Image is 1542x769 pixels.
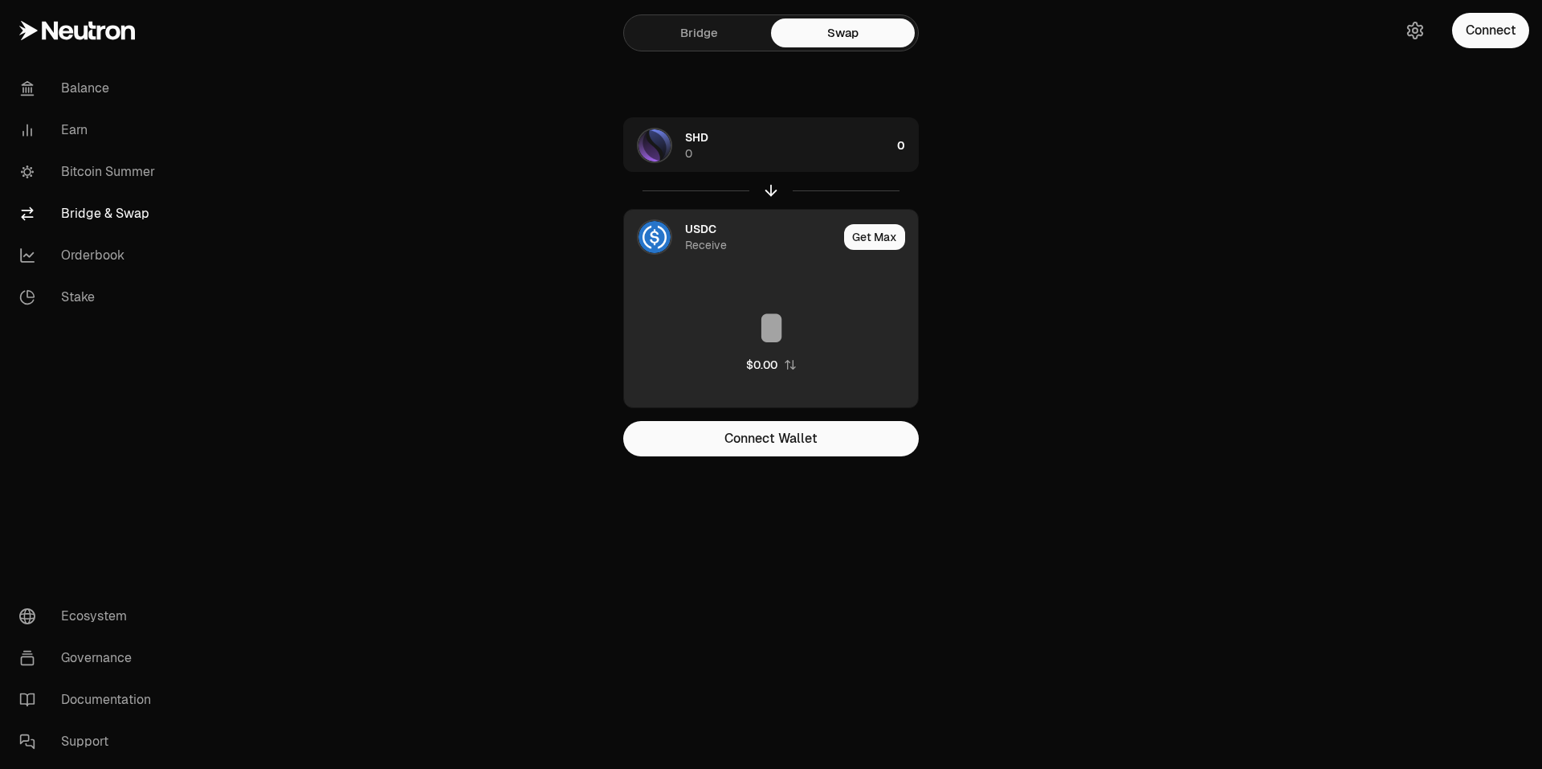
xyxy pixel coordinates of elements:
button: SHD LogoSHD00 [624,118,918,173]
a: Bridge & Swap [6,193,173,235]
a: Stake [6,276,173,318]
div: SHD LogoSHD0 [624,118,891,173]
button: Connect Wallet [623,421,919,456]
button: Get Max [844,224,905,250]
span: SHD [685,129,708,145]
img: USDC Logo [638,221,671,253]
div: Receive [685,237,727,253]
a: Bridge [627,18,771,47]
a: Orderbook [6,235,173,276]
a: Governance [6,637,173,679]
a: Swap [771,18,915,47]
a: Balance [6,67,173,109]
a: Documentation [6,679,173,721]
a: Earn [6,109,173,151]
div: $0.00 [746,357,777,373]
a: Ecosystem [6,595,173,637]
span: USDC [685,221,716,237]
a: Bitcoin Summer [6,151,173,193]
button: $0.00 [746,357,797,373]
img: SHD Logo [638,129,671,162]
div: 0 [685,145,692,162]
div: 0 [897,118,918,173]
a: Support [6,721,173,763]
div: USDC LogoUSDCReceive [624,210,838,264]
button: Connect [1452,13,1529,48]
